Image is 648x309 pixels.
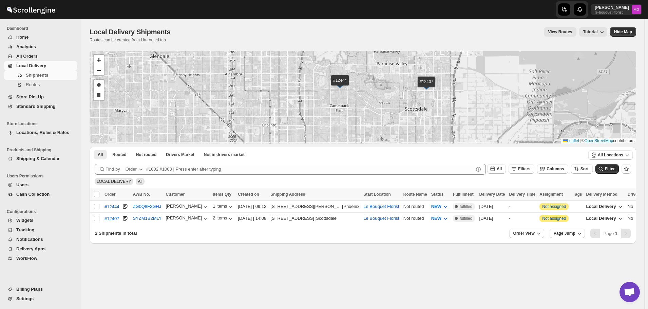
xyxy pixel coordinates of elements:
button: Notifications [4,235,77,244]
div: Scottsdale [316,215,337,222]
div: [PERSON_NAME] [166,215,209,222]
button: Routes [4,80,77,90]
span: fulfilled [460,216,472,221]
span: Melody Gluth [632,5,641,14]
button: User menu [591,4,642,15]
span: Widgets [16,218,33,223]
button: Local Delivery [582,213,627,224]
span: Order [104,192,116,197]
button: Locations, Rules & Rates [4,128,77,137]
button: Home [4,33,77,42]
span: Products and Shipping [7,147,78,153]
button: Settings [4,294,77,304]
span: Tags [573,192,582,197]
span: Tutorial [583,30,598,34]
span: 2 Shipments in total [95,231,137,236]
span: Configurations [7,209,78,214]
button: NEW [427,213,453,224]
div: [DATE] [479,203,505,210]
span: Status [431,192,444,197]
div: © contributors [561,138,636,144]
span: Columns [547,167,564,171]
span: Home [16,35,28,40]
p: le-bouquet-florist [595,10,629,14]
button: Analytics [4,42,77,52]
a: Draw a rectangle [94,90,104,100]
button: [PERSON_NAME] [166,204,209,210]
div: [DATE] [479,215,505,222]
button: view route [544,27,576,37]
button: 2 items [213,215,234,222]
button: Page Jump [550,229,585,238]
span: Shipments [26,73,48,78]
button: Map action label [610,27,636,37]
span: Fulfillment [453,192,474,197]
span: Sort [580,167,589,171]
span: Analytics [16,44,36,49]
span: View Routes [548,29,572,35]
button: Claimable [162,150,198,159]
span: Filter [605,167,615,171]
button: Filter [595,164,619,174]
button: All [487,164,506,174]
a: Open chat [620,282,640,302]
span: WorkFlow [16,256,37,261]
span: Tracking [16,227,34,232]
div: #12407 [104,216,119,221]
span: Customer [166,192,185,197]
button: WorkFlow [4,254,77,263]
span: Delivery Apps [16,246,45,251]
span: Locations, Rules & Rates [16,130,69,135]
div: | [270,215,359,222]
button: Le Bouquet Florist [363,216,399,221]
span: Find by [106,166,120,173]
a: OpenStreetMap [585,138,613,143]
span: Hide Map [614,29,632,35]
span: Cash Collection [16,192,50,197]
img: Marker [335,81,345,88]
div: [DATE] | 14:08 [238,215,266,222]
span: Local Delivery [586,216,616,221]
span: + [97,56,101,64]
b: 1 [615,231,617,236]
span: Store Locations [7,121,78,127]
button: Delivery Apps [4,244,77,254]
span: All Locations [598,152,623,158]
button: Cash Collection [4,190,77,199]
span: Not in drivers market [204,152,245,157]
span: Users Permissions [7,173,78,179]
button: All Locations [588,150,633,160]
span: Filters [518,167,530,171]
div: Not routed [403,203,427,210]
span: Routed [112,152,126,157]
div: #12444 [104,204,119,209]
a: Zoom in [94,55,104,65]
button: Columns [537,164,568,174]
img: ScrollEngine [5,1,56,18]
span: Start Location [363,192,391,197]
button: SYZM1B2MLY [133,216,161,221]
span: Assignment [539,192,563,197]
span: Routes [26,82,40,87]
span: Delivery Method [586,192,617,197]
button: Filters [509,164,534,174]
button: Widgets [4,216,77,225]
span: Users [16,182,28,187]
span: All [497,167,502,171]
button: Shipping & Calendar [4,154,77,163]
div: | [270,203,359,210]
button: ZG0Q8F2GHJ [133,204,161,209]
span: Local Delivery [16,63,46,68]
div: - [509,203,535,210]
text: MG [633,7,640,12]
span: Billing Plans [16,287,43,292]
span: Delivery Date [479,192,505,197]
button: 1 items [213,204,234,210]
button: Not assigned [542,204,566,209]
span: AWB No. [133,192,150,197]
span: Shipping Address [270,192,305,197]
span: All [138,179,142,184]
div: [STREET_ADDRESS][PERSON_NAME] [270,203,342,210]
